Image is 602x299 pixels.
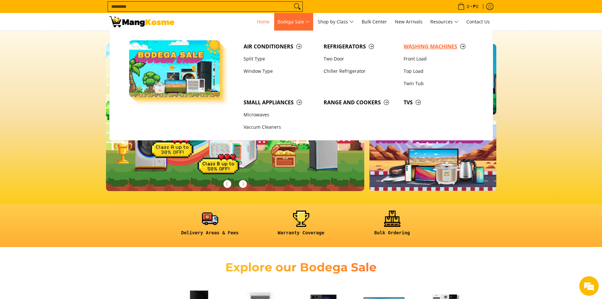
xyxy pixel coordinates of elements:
[395,19,422,25] span: New Arrivals
[404,43,477,51] span: Washing Machines
[254,13,273,31] a: Home
[106,44,365,191] img: Gaming desktop banner
[240,109,320,121] a: Microwaves
[392,13,426,31] a: New Arrivals
[400,65,480,77] a: Top Load
[362,19,387,25] span: Bulk Center
[207,260,395,275] h2: Explore our Bodega Sale
[400,77,480,90] a: Twin Tub
[292,2,302,11] button: Search
[277,18,310,26] span: Bodega Sale
[318,18,354,26] span: Shop by Class
[244,98,317,107] span: Small Appliances
[324,98,397,107] span: Range and Cookers
[320,53,400,65] a: Two Door
[314,13,357,31] a: Shop by Class
[240,65,320,77] a: Window Type
[400,53,480,65] a: Front Load
[463,13,493,31] a: Contact Us
[257,19,270,25] span: Home
[236,177,250,191] button: Next
[427,13,462,31] a: Resources
[358,13,390,31] a: Bulk Center
[320,96,400,109] a: Range and Cookers
[472,4,479,9] span: ₱0
[181,13,493,31] nav: Main Menu
[350,211,435,241] a: <h6><strong>Bulk Ordering</strong></h6>
[109,16,174,27] img: Mang Kosme: Your Home Appliances Warehouse Sale Partner!
[404,98,477,107] span: TVs
[244,43,317,51] span: Air Conditioners
[320,40,400,53] a: Refrigerators
[220,177,234,191] button: Previous
[324,43,397,51] span: Refrigerators
[400,96,480,109] a: TVs
[466,4,470,9] span: 0
[240,40,320,53] a: Air Conditioners
[430,18,459,26] span: Resources
[168,211,252,241] a: <h6><strong>Delivery Areas & Fees</strong></h6>
[240,96,320,109] a: Small Appliances
[320,65,400,77] a: Chiller Refrigerator
[259,211,343,241] a: <h6><strong>Warranty Coverage</strong></h6>
[400,40,480,53] a: Washing Machines
[240,121,320,134] a: Vaccum Cleaners
[456,3,480,10] span: •
[466,19,490,25] span: Contact Us
[129,40,220,97] img: Bodega Sale
[274,13,313,31] a: Bodega Sale
[240,53,320,65] a: Split Type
